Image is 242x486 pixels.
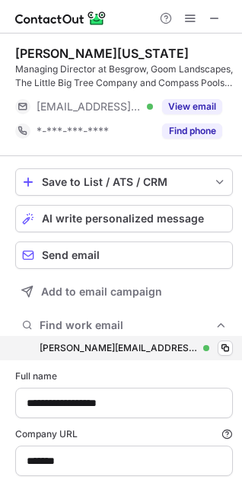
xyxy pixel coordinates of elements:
button: Find work email [15,315,233,336]
button: AI write personalized message [15,205,233,232]
span: Send email [42,249,100,261]
button: save-profile-one-click [15,168,233,196]
span: AI write personalized message [42,213,204,225]
span: Add to email campaign [41,286,162,298]
div: Managing Director at Besgrow, Goom Landscapes, The Little Big Tree Company and Compass Pools [GEO... [15,62,233,90]
div: [PERSON_NAME][EMAIL_ADDRESS][DOMAIN_NAME] [40,341,197,355]
button: Reveal Button [162,99,222,114]
span: [EMAIL_ADDRESS][DOMAIN_NAME] [37,100,142,114]
button: Send email [15,241,233,269]
label: Full name [15,369,233,383]
img: ContactOut v5.3.10 [15,9,107,27]
button: Add to email campaign [15,278,233,305]
label: Company URL [15,427,233,441]
div: [PERSON_NAME][US_STATE] [15,46,189,61]
span: Find work email [40,318,215,332]
div: Save to List / ATS / CRM [42,176,206,188]
button: Reveal Button [162,123,222,139]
